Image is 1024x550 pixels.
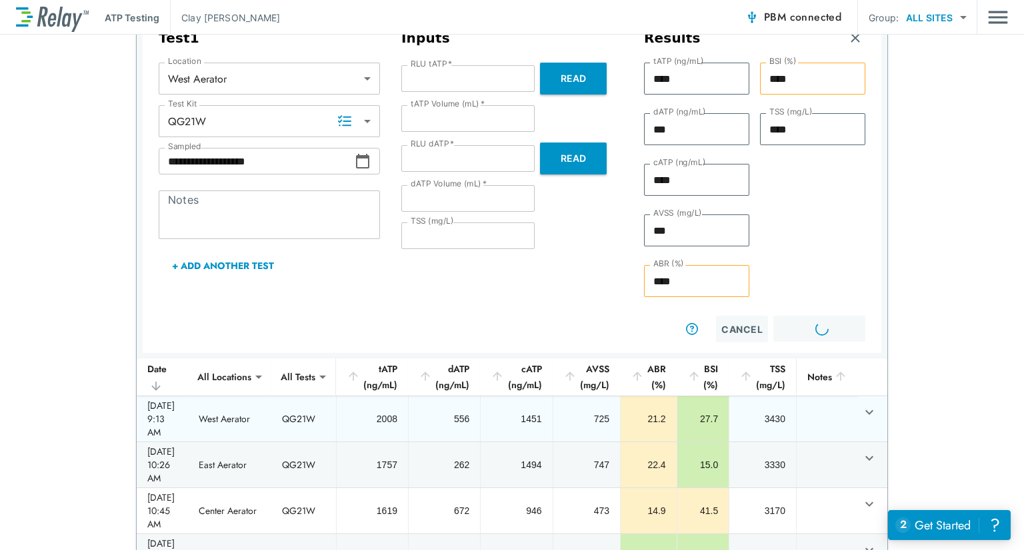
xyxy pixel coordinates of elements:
th: Date [137,358,188,396]
div: 2008 [347,412,397,425]
div: 473 [564,504,609,517]
label: RLU dATP [411,139,454,148]
td: QG21W [271,488,336,533]
label: Test Kit [168,99,197,109]
div: 15.0 [688,458,719,471]
div: 14.9 [631,504,666,517]
label: tATP (ng/mL) [653,57,704,66]
div: 22.4 [631,458,666,471]
td: QG21W [271,442,336,487]
p: Clay [PERSON_NAME] [181,11,280,25]
div: 725 [564,412,609,425]
label: cATP (ng/mL) [653,158,705,167]
div: All Locations [188,364,261,390]
div: West Aerator [159,65,380,92]
input: Choose date, selected date is Oct 7, 2025 [159,148,355,174]
button: Main menu [988,5,1008,30]
div: [DATE] 9:13 AM [147,399,177,439]
div: cATP (ng/mL) [491,361,541,393]
td: West Aerator [188,396,271,441]
td: QG21W [271,396,336,441]
div: 747 [564,458,609,471]
td: East Aerator [188,442,271,487]
label: dATP (ng/mL) [653,107,706,117]
img: Connected Icon [745,11,759,24]
h3: Test 1 [159,30,380,47]
button: expand row [858,447,881,469]
div: dATP (ng/mL) [419,361,469,393]
div: 946 [491,504,541,517]
button: + Add Another Test [159,250,287,282]
div: Notes [807,369,847,385]
p: ATP Testing [105,11,159,25]
div: AVSS (mg/L) [563,361,609,393]
span: connected [790,9,842,25]
div: 672 [419,504,469,517]
p: Group: [869,11,899,25]
div: 21.2 [631,412,666,425]
div: 1451 [491,412,541,425]
h3: Results [644,30,701,47]
div: All Tests [271,364,325,390]
button: Read [540,142,607,174]
label: ABR (%) [653,259,684,268]
div: 27.7 [688,412,719,425]
iframe: Resource center [888,510,1011,540]
h3: Inputs [401,30,623,47]
button: expand row [858,401,881,423]
div: 1757 [347,458,397,471]
label: TSS (mg/L) [411,216,454,226]
div: 3430 [740,412,785,425]
label: RLU tATP [411,59,452,69]
div: tATP (ng/mL) [347,361,397,393]
button: PBM connected [740,4,847,31]
img: Drawer Icon [988,5,1008,30]
div: 556 [419,412,469,425]
div: [DATE] 10:26 AM [147,445,177,485]
img: LuminUltra Relay [16,3,89,32]
label: AVSS (mg/L) [653,208,702,218]
td: Center Aerator [188,488,271,533]
label: dATP Volume (mL) [411,179,487,188]
div: 262 [419,458,469,471]
label: Location [168,57,201,66]
div: ABR (%) [631,361,666,393]
button: Read [540,63,607,95]
label: tATP Volume (mL) [411,99,485,109]
label: Sampled [168,142,201,151]
label: TSS (mg/L) [769,107,813,117]
div: 3170 [740,504,785,517]
button: expand row [858,493,881,515]
div: TSS (mg/L) [739,361,785,393]
div: QG21W [159,108,380,135]
img: Remove [849,31,862,45]
span: PBM [764,8,841,27]
div: [DATE] 10:45 AM [147,491,177,531]
div: 3330 [740,458,785,471]
div: BSI (%) [687,361,719,393]
div: 1494 [491,458,541,471]
label: BSI (%) [769,57,797,66]
div: 41.5 [688,504,719,517]
div: 1619 [347,504,397,517]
